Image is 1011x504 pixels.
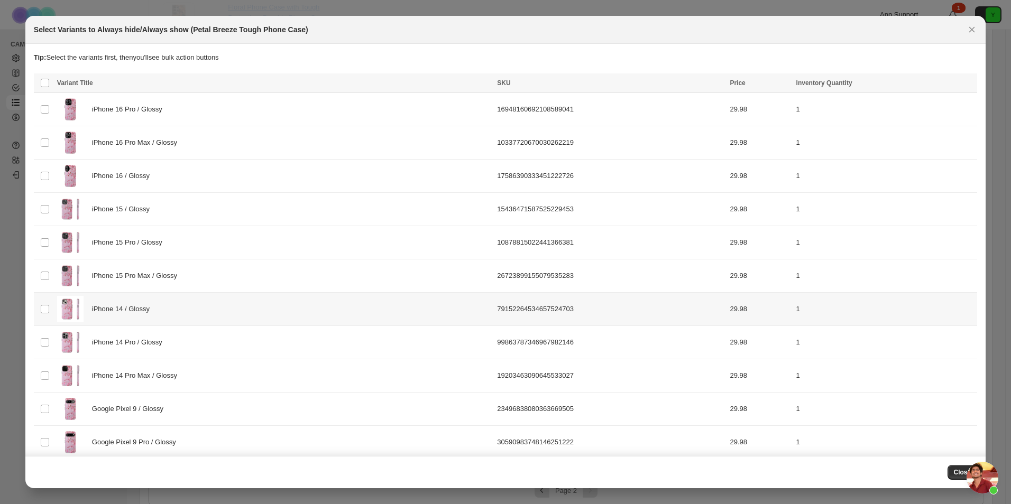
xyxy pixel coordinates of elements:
[727,259,793,293] td: 29.98
[92,337,168,348] span: iPhone 14 Pro / Glossy
[494,193,727,226] td: 15436471587525229453
[497,79,510,87] span: SKU
[494,160,727,193] td: 17586390333451222726
[34,52,977,63] p: Select the variants first, then you'll see bulk action buttons
[494,359,727,393] td: 19203463090645533027
[727,393,793,426] td: 29.98
[793,193,978,226] td: 1
[57,79,93,87] span: Variant Title
[494,126,727,160] td: 10337720670030262219
[793,393,978,426] td: 1
[92,204,155,214] span: iPhone 15 / Glossy
[494,326,727,359] td: 99863787346967982146
[494,226,727,259] td: 10878815022441366381
[727,359,793,393] td: 29.98
[494,393,727,426] td: 23496838080363669505
[793,126,978,160] td: 1
[494,93,727,126] td: 16948160692108589041
[730,79,745,87] span: Price
[57,263,84,289] img: 5606643581426236015_2048.jpg
[92,104,168,115] span: iPhone 16 Pro / Glossy
[727,93,793,126] td: 29.98
[57,329,84,356] img: 11833344436535986483_2048.jpg
[727,426,793,459] td: 29.98
[57,163,84,189] img: 5111936404140070813_2048.jpg
[793,359,978,393] td: 1
[34,24,308,35] h2: Select Variants to Always hide/Always show (Petal Breeze Tough Phone Case)
[494,426,727,459] td: 30590983748146251222
[57,229,84,256] img: 14386028354142234622_2048.jpg
[948,465,978,480] button: Close
[57,196,84,222] img: 13810352117538190980_2048.jpg
[727,293,793,326] td: 29.98
[494,293,727,326] td: 79152264534657524703
[796,79,852,87] span: Inventory Quantity
[964,22,979,37] button: Close
[793,426,978,459] td: 1
[34,53,47,61] strong: Tip:
[92,437,182,447] span: Google Pixel 9 Pro / Glossy
[57,129,84,156] img: 12871347427502369301_2048.jpg
[92,237,168,248] span: iPhone 15 Pro / Glossy
[793,226,978,259] td: 1
[92,171,155,181] span: iPhone 16 / Glossy
[92,304,155,314] span: iPhone 14 / Glossy
[954,468,971,477] span: Close
[92,370,183,381] span: iPhone 14 Pro Max / Glossy
[92,137,183,148] span: iPhone 16 Pro Max / Glossy
[494,259,727,293] td: 26723899155079535283
[57,429,84,455] img: 16645150308439781904_2048.jpg
[793,93,978,126] td: 1
[92,270,183,281] span: iPhone 15 Pro Max / Glossy
[793,259,978,293] td: 1
[793,326,978,359] td: 1
[793,160,978,193] td: 1
[57,362,84,389] img: 15894012905232802589_2048.jpg
[727,126,793,160] td: 29.98
[57,396,84,422] img: 14249631665541739791_2048.jpg
[57,96,84,123] img: 18290804487501836138_2048.jpg
[727,160,793,193] td: 29.98
[57,296,84,322] img: 12113322556778994041_2048.jpg
[727,326,793,359] td: 29.98
[793,293,978,326] td: 1
[92,404,169,414] span: Google Pixel 9 / Glossy
[967,462,998,493] div: Open chat
[727,226,793,259] td: 29.98
[727,193,793,226] td: 29.98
